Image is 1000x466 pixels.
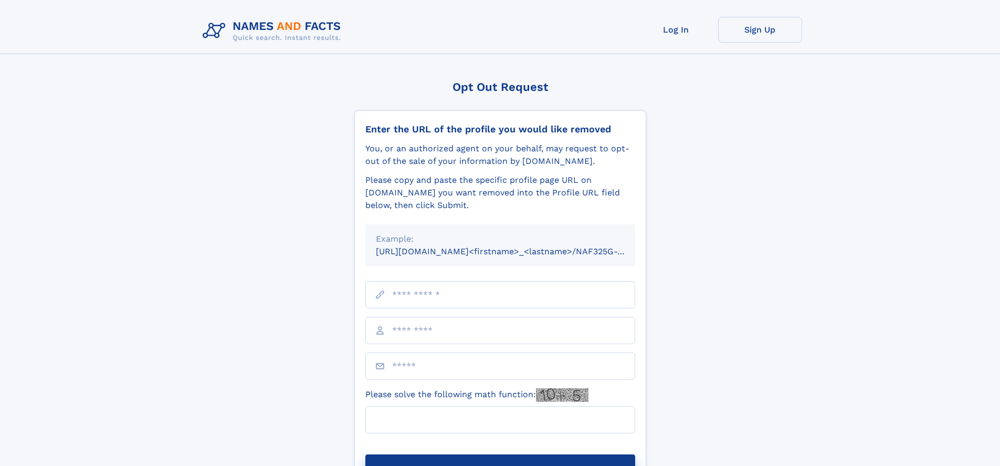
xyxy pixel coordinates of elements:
[634,17,718,43] a: Log In
[718,17,802,43] a: Sign Up
[365,388,588,402] label: Please solve the following math function:
[376,233,625,245] div: Example:
[365,142,635,168] div: You, or an authorized agent on your behalf, may request to opt-out of the sale of your informatio...
[376,246,655,256] small: [URL][DOMAIN_NAME]<firstname>_<lastname>/NAF325G-xxxxxxxx
[365,123,635,135] div: Enter the URL of the profile you would like removed
[365,174,635,212] div: Please copy and paste the specific profile page URL on [DOMAIN_NAME] you want removed into the Pr...
[198,17,350,45] img: Logo Names and Facts
[354,80,646,94] div: Opt Out Request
